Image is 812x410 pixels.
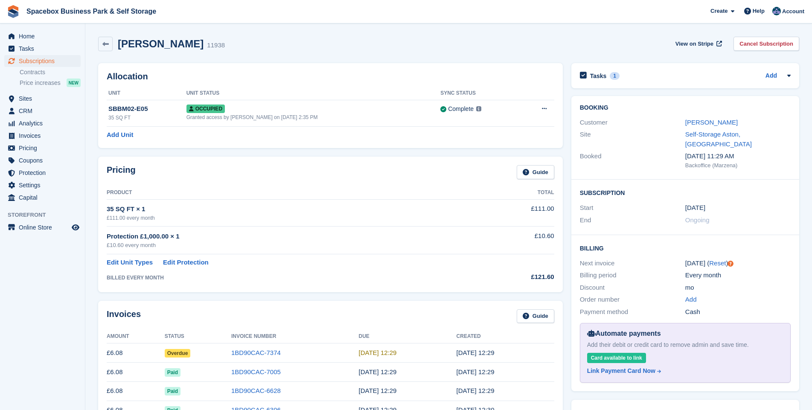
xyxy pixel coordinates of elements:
[4,192,81,204] a: menu
[163,258,209,268] a: Edit Protection
[685,131,752,148] a: Self-Storage Aston, [GEOGRAPHIC_DATA]
[587,366,780,375] a: Link Payment Card Now
[165,330,231,343] th: Status
[685,119,738,126] a: [PERSON_NAME]
[23,4,160,18] a: Spacebox Business Park & Self Storage
[471,186,554,200] th: Total
[67,79,81,87] div: NEW
[186,105,225,113] span: Occupied
[186,113,440,121] div: Granted access by [PERSON_NAME] on [DATE] 2:35 PM
[70,222,81,233] a: Preview store
[359,387,397,394] time: 2025-06-13 11:29:07 UTC
[580,244,791,252] h2: Billing
[231,368,281,375] a: 1BD90CAC-7005
[471,272,554,282] div: £121.60
[580,283,685,293] div: Discount
[685,307,791,317] div: Cash
[4,179,81,191] a: menu
[20,78,81,87] a: Price increases NEW
[685,283,791,293] div: mo
[580,151,685,169] div: Booked
[471,227,554,254] td: £10.60
[448,105,474,113] div: Complete
[4,105,81,117] a: menu
[4,93,81,105] a: menu
[580,203,685,213] div: Start
[19,30,70,42] span: Home
[457,330,554,343] th: Created
[440,87,520,100] th: Sync Status
[4,55,81,67] a: menu
[20,79,61,87] span: Price increases
[517,165,554,179] a: Guide
[675,40,713,48] span: View on Stripe
[580,259,685,268] div: Next invoice
[457,349,495,356] time: 2025-08-12 11:29:17 UTC
[107,232,471,241] div: Protection £1,000.00 × 1
[107,274,471,282] div: BILLED EVERY MONTH
[186,87,440,100] th: Unit Status
[165,368,180,377] span: Paid
[587,340,783,349] div: Add their debit or credit card to remove admin and save time.
[359,349,397,356] time: 2025-08-13 11:29:07 UTC
[4,117,81,129] a: menu
[4,221,81,233] a: menu
[685,161,791,170] div: Backoffice (Marzena)
[685,259,791,268] div: [DATE] ( )
[4,43,81,55] a: menu
[685,216,710,224] span: Ongoing
[19,154,70,166] span: Coupons
[4,167,81,179] a: menu
[165,349,191,358] span: Overdue
[207,41,225,50] div: 11938
[580,270,685,280] div: Billing period
[580,307,685,317] div: Payment method
[672,37,724,51] a: View on Stripe
[517,309,554,323] a: Guide
[19,55,70,67] span: Subscriptions
[107,258,153,268] a: Edit Unit Types
[727,260,734,268] div: Tooltip anchor
[19,93,70,105] span: Sites
[710,7,728,15] span: Create
[19,105,70,117] span: CRM
[4,130,81,142] a: menu
[19,221,70,233] span: Online Store
[359,330,457,343] th: Due
[108,104,186,114] div: SBBM02-E05
[4,142,81,154] a: menu
[19,130,70,142] span: Invoices
[107,343,165,363] td: £6.08
[107,165,136,179] h2: Pricing
[107,87,186,100] th: Unit
[8,211,85,219] span: Storefront
[108,114,186,122] div: 35 SQ FT
[107,204,471,214] div: 35 SQ FT × 1
[107,381,165,401] td: £6.08
[580,188,791,197] h2: Subscription
[19,142,70,154] span: Pricing
[231,349,281,356] a: 1BD90CAC-7374
[587,366,655,375] div: Link Payment Card Now
[580,130,685,149] div: Site
[165,387,180,395] span: Paid
[107,214,471,222] div: £111.00 every month
[19,117,70,129] span: Analytics
[685,151,791,161] div: [DATE] 11:29 AM
[590,72,607,80] h2: Tasks
[782,7,804,16] span: Account
[580,105,791,111] h2: Booking
[587,329,783,339] div: Automate payments
[457,387,495,394] time: 2025-06-12 11:29:45 UTC
[107,330,165,343] th: Amount
[685,295,697,305] a: Add
[457,368,495,375] time: 2025-07-12 11:29:25 UTC
[580,118,685,128] div: Customer
[772,7,781,15] img: Daud
[19,179,70,191] span: Settings
[765,71,777,81] a: Add
[107,241,471,250] div: £10.60 every month
[118,38,204,49] h2: [PERSON_NAME]
[685,270,791,280] div: Every month
[753,7,765,15] span: Help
